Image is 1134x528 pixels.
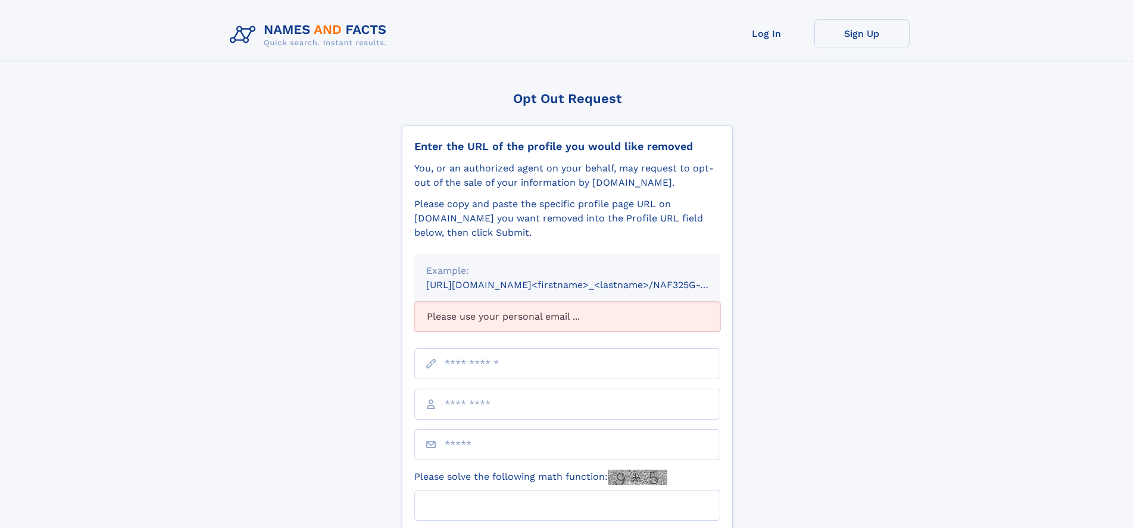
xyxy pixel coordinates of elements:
img: Logo Names and Facts [225,19,396,51]
a: Log In [719,19,814,48]
div: Please use your personal email ... [414,302,720,332]
div: Enter the URL of the profile you would like removed [414,140,720,153]
div: Opt Out Request [402,91,733,106]
div: Please copy and paste the specific profile page URL on [DOMAIN_NAME] you want removed into the Pr... [414,197,720,240]
a: Sign Up [814,19,910,48]
div: You, or an authorized agent on your behalf, may request to opt-out of the sale of your informatio... [414,161,720,190]
label: Please solve the following math function: [414,470,667,485]
div: Example: [426,264,708,278]
small: [URL][DOMAIN_NAME]<firstname>_<lastname>/NAF325G-xxxxxxxx [426,279,743,290]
